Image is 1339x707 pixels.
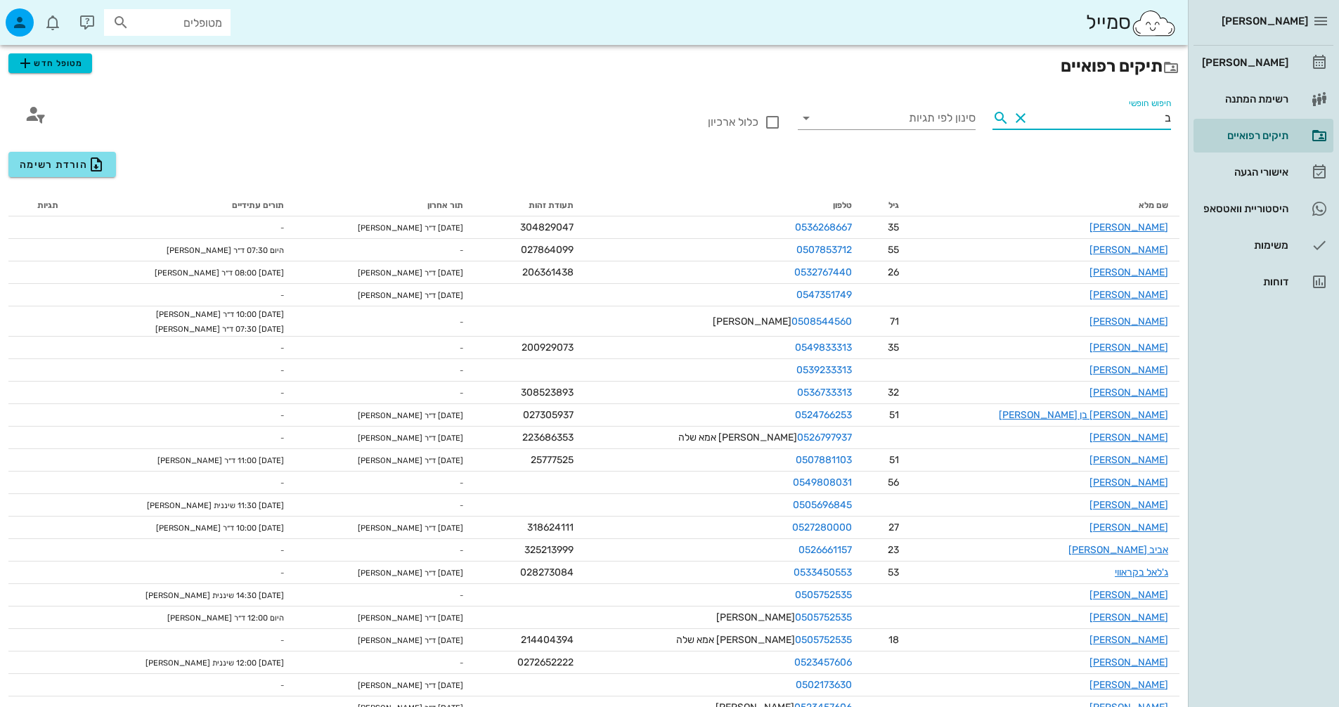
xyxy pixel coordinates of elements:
a: תיקים רפואיים [1194,119,1333,153]
small: - [280,344,284,353]
span: 206361438 [522,266,574,278]
small: - [460,389,463,398]
a: [PERSON_NAME] בן [PERSON_NAME] [999,409,1168,421]
span: 32 [888,387,899,398]
a: 0547351749 [796,289,852,301]
a: אביב [PERSON_NAME] [1068,544,1168,556]
small: - [280,223,284,233]
label: חיפוש חופשי [1129,98,1171,109]
a: [PERSON_NAME] [1089,289,1168,301]
span: [PERSON_NAME] [713,316,852,327]
span: 325213999 [524,544,574,556]
span: 0272652222 [517,656,574,668]
small: [DATE] 08:00 ד״ר [PERSON_NAME] [155,268,284,278]
button: מטופל חדש [8,53,92,73]
th: תור אחרון [295,194,474,216]
a: [PERSON_NAME] [1089,589,1168,601]
small: [DATE] 07:30 ד״ר [PERSON_NAME] [155,325,284,334]
a: [PERSON_NAME] [1089,244,1168,256]
span: תור אחרון [427,200,463,210]
div: רשימת המתנה [1199,93,1288,105]
small: - [460,659,463,668]
small: - [460,246,463,255]
span: 26 [888,266,899,278]
a: [PERSON_NAME] [1089,432,1168,443]
label: כלול ארכיון [602,115,758,129]
button: Clear חיפוש חופשי [1012,110,1029,127]
small: [DATE] ד״ר [PERSON_NAME] [358,569,463,578]
th: טלפון [585,194,862,216]
span: מטופל חדש [17,55,83,72]
small: היום 07:30 ד״ר [PERSON_NAME] [167,246,284,255]
span: תג [41,11,50,20]
span: 308523893 [521,387,574,398]
small: [DATE] 14:30 שיננית [PERSON_NAME] [145,591,284,600]
span: 35 [888,221,899,233]
small: - [280,434,284,443]
a: דוחות [1194,265,1333,299]
a: [PERSON_NAME] [1089,679,1168,691]
a: 0536268667 [795,221,852,233]
small: - [280,569,284,578]
span: [PERSON_NAME] [1222,15,1308,27]
span: [PERSON_NAME] אמא שלה [678,432,852,443]
a: 0532767440 [794,266,852,278]
small: - [460,318,463,327]
span: 27 [888,521,899,533]
a: 0505752535 [795,611,852,623]
a: 0527280000 [792,521,852,533]
span: 304829047 [520,221,574,233]
small: - [460,591,463,600]
button: הורדת רשימה [8,152,116,177]
a: 0526797937 [797,432,852,443]
small: [DATE] ד״ר [PERSON_NAME] [358,434,463,443]
a: [PERSON_NAME] [1089,454,1168,466]
small: [DATE] ד״ר [PERSON_NAME] [358,636,463,645]
a: [PERSON_NAME] [1089,499,1168,511]
a: 0526661157 [798,544,852,556]
span: תורים עתידיים [232,200,284,210]
a: [PERSON_NAME] [1089,342,1168,353]
a: 0507881103 [796,454,852,466]
small: - [280,366,284,375]
small: - [280,479,284,488]
small: [DATE] 10:00 ד״ר [PERSON_NAME] [156,310,284,319]
div: היסטוריית וואטסאפ [1199,203,1288,214]
small: - [280,411,284,420]
th: תעודת זהות [474,194,585,216]
a: 0505752535 [795,589,852,601]
small: [DATE] 11:30 שיננית [PERSON_NAME] [147,501,284,510]
small: - [280,636,284,645]
small: - [280,291,284,300]
a: היסטוריית וואטסאפ [1194,192,1333,226]
a: [PERSON_NAME] [1089,611,1168,623]
th: תורים עתידיים [70,194,295,216]
a: 0549833313 [795,342,852,353]
span: 223686353 [522,432,574,443]
span: 23 [888,544,899,556]
a: אישורי הגעה [1194,155,1333,189]
th: גיל [863,194,910,216]
small: - [460,479,463,488]
span: 55 [888,244,899,256]
div: סינון לפי תגיות [798,107,976,129]
span: 214404394 [521,634,574,646]
input: אפשר להקליד שם, טלפון, ת.ז... [1032,107,1171,129]
small: [DATE] ד״ר [PERSON_NAME] [358,411,463,420]
img: SmileCloud logo [1131,9,1177,37]
small: [DATE] 12:00 שיננית [PERSON_NAME] [145,659,284,668]
span: 56 [888,476,899,488]
a: [PERSON_NAME] [1089,221,1168,233]
small: - [280,546,284,555]
small: [DATE] ד״ר [PERSON_NAME] [358,681,463,690]
a: ג'לאל בקראווי [1115,566,1168,578]
h2: תיקים רפואיים [8,53,1179,79]
small: - [460,366,463,375]
small: - [460,546,463,555]
a: [PERSON_NAME] [1089,364,1168,376]
a: 0502173630 [796,679,852,691]
small: [DATE] ד״ר [PERSON_NAME] [358,223,463,233]
span: 71 [890,316,899,327]
span: 51 [889,454,899,466]
div: תיקים רפואיים [1199,130,1288,141]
